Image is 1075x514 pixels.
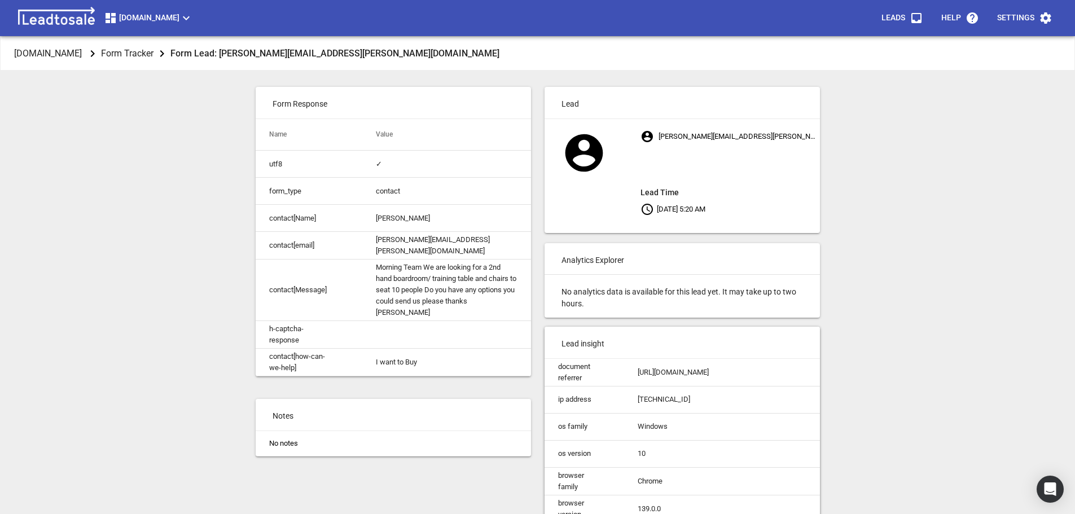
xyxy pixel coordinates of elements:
[101,47,153,60] p: Form Tracker
[256,431,531,456] li: No notes
[362,205,531,232] td: [PERSON_NAME]
[256,232,362,260] td: contact[email]
[545,386,624,413] td: ip address
[545,359,624,386] td: document referrer
[1037,476,1064,503] div: Open Intercom Messenger
[14,47,82,60] p: [DOMAIN_NAME]
[256,349,362,376] td: contact[how-can-we-help]
[640,203,654,216] svg: Your local time
[624,359,820,386] td: [URL][DOMAIN_NAME]
[941,12,961,24] p: Help
[256,399,531,430] p: Notes
[545,467,624,495] td: browser family
[545,440,624,467] td: os version
[545,243,820,275] p: Analytics Explorer
[256,87,531,118] p: Form Response
[256,260,362,321] td: contact[Message]
[362,178,531,205] td: contact
[362,119,531,151] th: Value
[624,386,820,413] td: [TECHNICAL_ID]
[256,321,362,349] td: h-captcha-response
[256,119,362,151] th: Name
[997,12,1034,24] p: Settings
[256,205,362,232] td: contact[Name]
[640,126,819,219] p: [PERSON_NAME][EMAIL_ADDRESS][PERSON_NAME][DOMAIN_NAME] [DATE] 5:20 AM
[362,232,531,260] td: [PERSON_NAME][EMAIL_ADDRESS][PERSON_NAME][DOMAIN_NAME]
[362,260,531,321] td: Morning Team We are looking for a 2nd hand boardroom/ training table and chairs to seat 10 people...
[624,440,820,467] td: 10
[624,413,820,440] td: Windows
[545,413,624,440] td: os family
[545,87,820,118] p: Lead
[362,151,531,178] td: ✓
[104,11,193,25] span: [DOMAIN_NAME]
[14,7,99,29] img: logo
[256,151,362,178] td: utf8
[640,186,819,199] aside: Lead Time
[362,349,531,376] td: I want to Buy
[256,178,362,205] td: form_type
[545,275,820,318] p: No analytics data is available for this lead yet. It may take up to two hours.
[624,467,820,495] td: Chrome
[170,46,499,61] aside: Form Lead: [PERSON_NAME][EMAIL_ADDRESS][PERSON_NAME][DOMAIN_NAME]
[881,12,905,24] p: Leads
[545,327,820,358] p: Lead insight
[99,7,198,29] button: [DOMAIN_NAME]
